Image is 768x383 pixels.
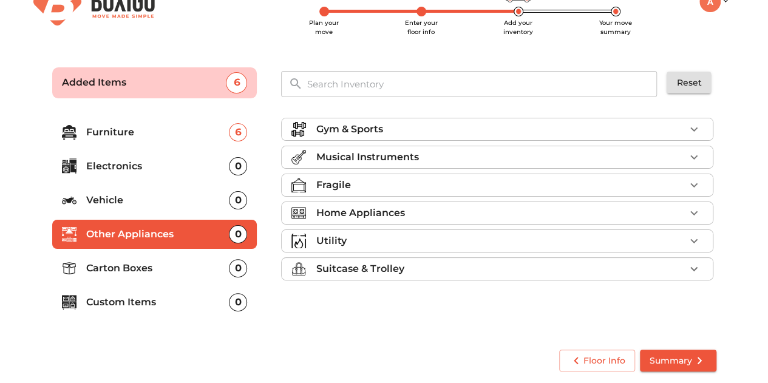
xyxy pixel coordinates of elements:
[599,19,632,36] span: Your move summary
[676,75,701,90] span: Reset
[229,157,247,175] div: 0
[316,122,382,137] p: Gym & Sports
[316,206,404,220] p: Home Appliances
[86,295,229,310] p: Custom Items
[316,150,418,164] p: Musical Instruments
[299,71,665,97] input: Search Inventory
[503,19,533,36] span: Add your inventory
[291,262,306,276] img: suitcase_trolley
[291,150,306,164] img: musicalInstruments
[86,193,229,208] p: Vehicle
[569,353,625,368] span: Floor Info
[291,206,306,220] img: home_applicance
[229,191,247,209] div: 0
[559,350,635,372] button: Floor Info
[309,19,339,36] span: Plan your move
[86,227,229,242] p: Other Appliances
[229,123,247,141] div: 6
[291,122,306,137] img: gym
[226,72,247,93] div: 6
[229,225,247,243] div: 0
[86,159,229,174] p: Electronics
[229,259,247,277] div: 0
[62,75,226,90] p: Added Items
[229,293,247,311] div: 0
[316,178,350,192] p: Fragile
[86,125,229,140] p: Furniture
[86,261,229,276] p: Carton Boxes
[667,72,711,94] button: Reset
[650,353,707,368] span: Summary
[316,262,404,276] p: Suitcase & Trolley
[291,234,306,248] img: utility
[291,178,306,192] img: fragile
[640,350,716,372] button: Summary
[316,234,346,248] p: Utility
[405,19,438,36] span: Enter your floor info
